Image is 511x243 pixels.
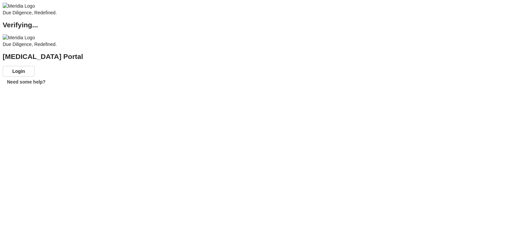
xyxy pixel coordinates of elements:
[3,22,508,28] h2: Verifying...
[3,3,35,9] img: Meridia Logo
[3,34,35,41] img: Meridia Logo
[3,53,508,60] h2: [MEDICAL_DATA] Portal
[3,42,57,47] span: Due Diligence, Redefined.
[3,66,35,77] button: Login
[3,77,50,87] button: Need some help?
[3,10,57,15] span: Due Diligence, Redefined.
